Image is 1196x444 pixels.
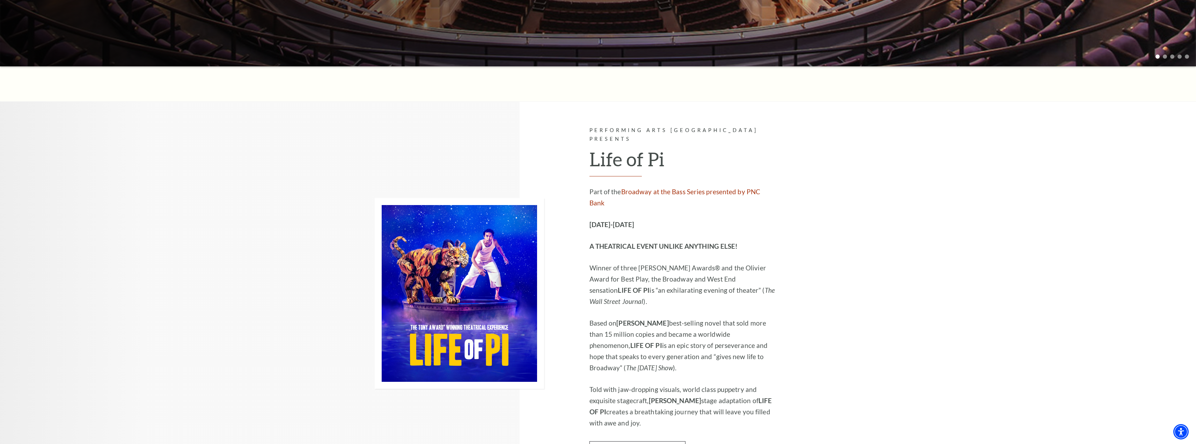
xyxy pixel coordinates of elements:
strong: LIFE OF PI [630,341,662,349]
strong: A THEATRICAL EVENT UNLIKE ANYTHING ELSE! [589,242,738,250]
h2: Life of Pi [589,148,776,176]
img: Performing Arts Fort Worth Presents [375,198,544,389]
strong: LIFE OF PI [618,286,650,294]
strong: [DATE]-[DATE] [589,220,634,228]
p: Performing Arts [GEOGRAPHIC_DATA] Presents [589,126,776,144]
p: Told with jaw-dropping visuals, world class puppetry and exquisite stagecraft, stage adaptation o... [589,384,776,429]
p: Based on best-selling novel that sold more than 15 million copies and became a worldwide phenomen... [589,318,776,373]
div: Accessibility Menu [1173,424,1189,439]
p: Part of the [589,186,776,209]
strong: [PERSON_NAME] [616,319,669,327]
a: Broadway at the Bass Series presented by PNC Bank [589,188,761,207]
em: The [DATE] Show [626,364,673,372]
strong: [PERSON_NAME] [649,396,701,405]
p: Winner of three [PERSON_NAME] Awards® and the Olivier Award for Best Play, the Broadway and West ... [589,262,776,307]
